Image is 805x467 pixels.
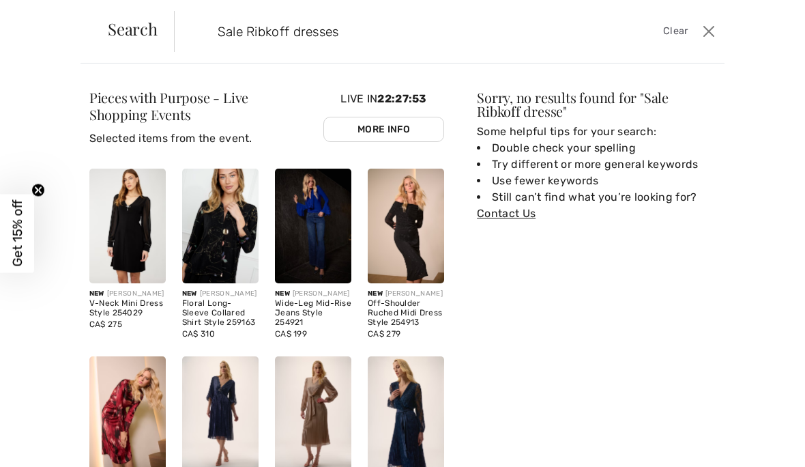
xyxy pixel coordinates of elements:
li: Still can’t find what you’re looking for? [477,189,716,222]
div: [PERSON_NAME] [182,289,259,299]
button: Close teaser [31,184,45,197]
span: 22:27:53 [377,92,426,105]
a: More Info [323,117,444,142]
div: Floral Long-Sleeve Collared Shirt Style 259163 [182,299,259,327]
input: TYPE TO SEARCH [207,11,576,52]
div: [PERSON_NAME] [89,289,166,299]
li: Double check your spelling [477,140,716,156]
img: Floral Long-Sleeve Collared Shirt Style 259163. Black/Multi [182,169,259,283]
img: Off-Shoulder Ruched Midi Dress Style 254913. Black [368,169,444,283]
div: [PERSON_NAME] [275,289,351,299]
span: New [368,289,383,298]
a: Contact Us [477,207,536,220]
span: New [275,289,290,298]
span: Pieces with Purpose - Live Shopping Events [89,88,248,124]
span: CA$ 310 [182,329,215,339]
img: Wide-Leg Mid-Rise Jeans Style 254921. Denim Medium Blue [275,169,351,283]
p: Selected items from the event. [89,130,323,147]
span: New [182,289,197,298]
span: Sale Ribkoff dresse [477,88,669,120]
span: CA$ 279 [368,329,400,339]
span: Chat [32,10,60,22]
li: Try different or more general keywords [477,156,716,173]
button: Close [699,20,719,42]
div: [PERSON_NAME] [368,289,444,299]
div: V-Neck Mini Dress Style 254029 [89,299,166,318]
span: CA$ 199 [275,329,307,339]
div: Off-Shoulder Ruched Midi Dress Style 254913 [368,299,444,327]
span: Get 15% off [10,200,25,267]
span: Clear [663,24,688,39]
div: Wide-Leg Mid-Rise Jeans Style 254921 [275,299,351,327]
span: Search [108,20,158,37]
div: Sorry, no results found for " " [477,91,716,118]
li: Use fewer keywords [477,173,716,189]
div: Live In [323,91,444,158]
span: New [89,289,104,298]
span: CA$ 275 [89,320,122,329]
div: Some helpful tips for your search: [477,124,716,222]
img: V-Neck Mini Dress Style 254029. Black [89,169,166,283]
